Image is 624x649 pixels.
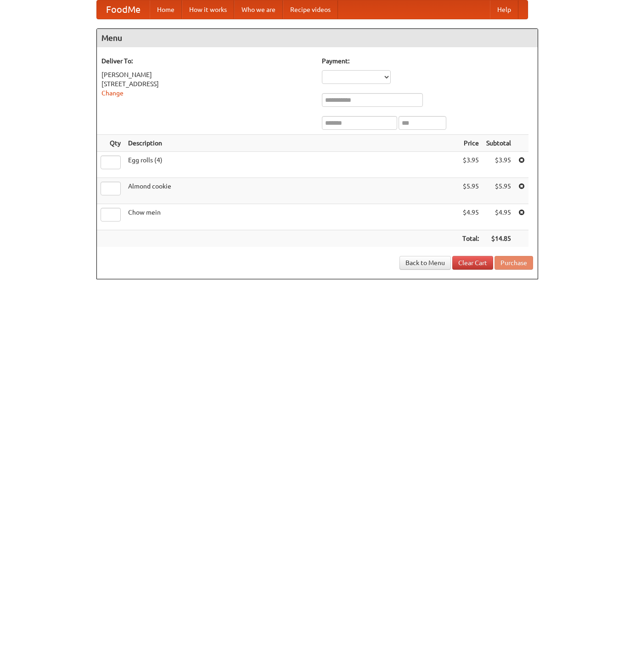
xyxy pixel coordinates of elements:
[399,256,451,270] a: Back to Menu
[124,204,459,230] td: Chow mein
[483,152,515,178] td: $3.95
[452,256,493,270] a: Clear Cart
[483,178,515,204] td: $5.95
[124,135,459,152] th: Description
[483,135,515,152] th: Subtotal
[101,70,313,79] div: [PERSON_NAME]
[459,204,483,230] td: $4.95
[182,0,234,19] a: How it works
[101,56,313,66] h5: Deliver To:
[459,178,483,204] td: $5.95
[124,152,459,178] td: Egg rolls (4)
[283,0,338,19] a: Recipe videos
[459,152,483,178] td: $3.95
[490,0,518,19] a: Help
[322,56,533,66] h5: Payment:
[124,178,459,204] td: Almond cookie
[101,79,313,89] div: [STREET_ADDRESS]
[483,230,515,247] th: $14.85
[483,204,515,230] td: $4.95
[97,29,538,47] h4: Menu
[150,0,182,19] a: Home
[101,89,124,97] a: Change
[459,135,483,152] th: Price
[97,135,124,152] th: Qty
[97,0,150,19] a: FoodMe
[459,230,483,247] th: Total:
[495,256,533,270] button: Purchase
[234,0,283,19] a: Who we are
